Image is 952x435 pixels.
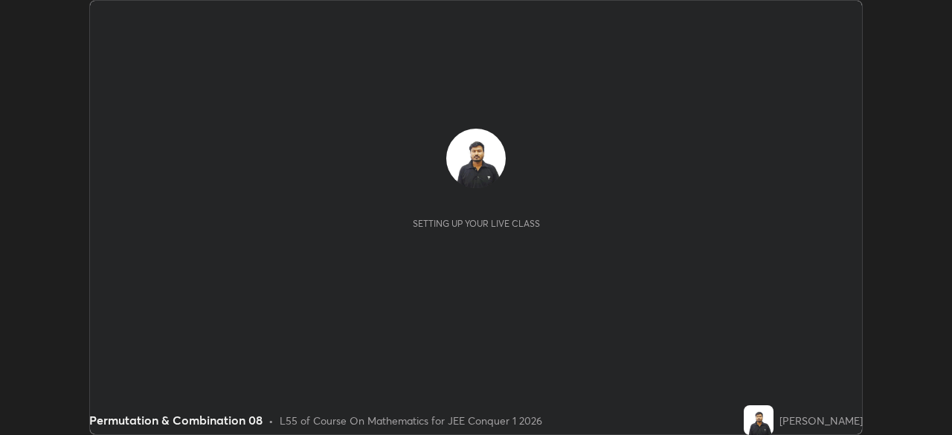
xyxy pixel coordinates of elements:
div: [PERSON_NAME] [779,413,863,428]
div: • [268,413,274,428]
img: ca03bbe528884ee6a2467bbd2515a268.jpg [744,405,773,435]
img: ca03bbe528884ee6a2467bbd2515a268.jpg [446,129,506,188]
div: Permutation & Combination 08 [89,411,263,429]
div: Setting up your live class [413,218,540,229]
div: L55 of Course On Mathematics for JEE Conquer 1 2026 [280,413,542,428]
